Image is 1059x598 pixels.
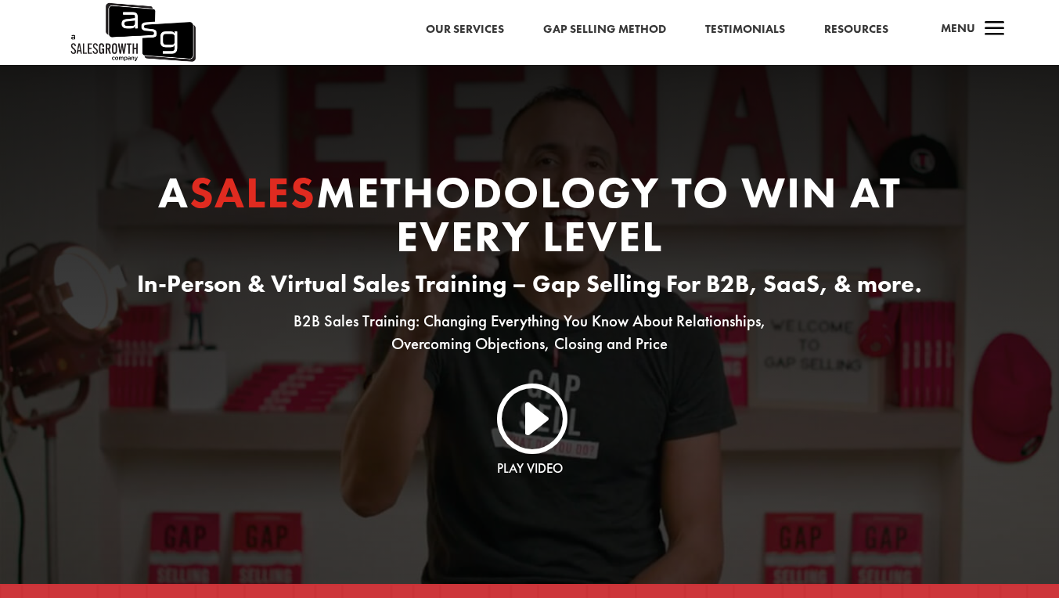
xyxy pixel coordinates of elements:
span: Menu [941,20,975,36]
h1: A Methodology to Win At Every Level [107,171,953,266]
a: Resources [824,20,888,40]
a: Gap Selling Method [543,20,666,40]
a: Testimonials [705,20,785,40]
p: B2B Sales Training: Changing Everything You Know About Relationships, Overcoming Objections, Clos... [107,310,953,355]
a: I [492,379,567,454]
a: Play Video [497,459,563,477]
span: Sales [189,164,316,221]
a: Our Services [426,20,504,40]
span: a [979,14,1010,45]
h3: In-Person & Virtual Sales Training – Gap Selling For B2B, SaaS, & more. [107,266,953,311]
